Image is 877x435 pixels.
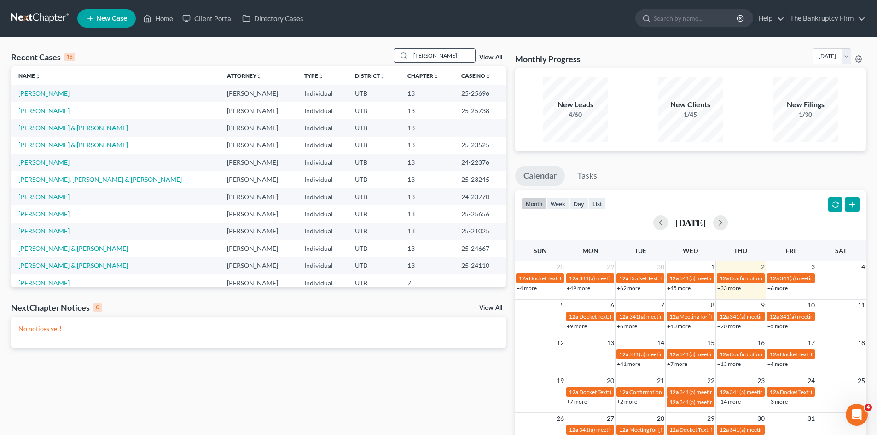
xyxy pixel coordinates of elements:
td: 13 [400,137,454,154]
span: 12a [770,351,779,358]
a: Districtunfold_more [355,72,385,79]
td: UTB [348,137,401,154]
td: [PERSON_NAME] [220,205,296,222]
div: New Filings [773,99,838,110]
span: 12a [619,275,628,282]
td: UTB [348,274,401,291]
a: +7 more [667,360,687,367]
i: unfold_more [380,74,385,79]
td: 24-23770 [454,188,505,205]
span: 341(a) meeting for [PERSON_NAME] [780,313,869,320]
div: New Leads [543,99,608,110]
span: Docket Text: for [PERSON_NAME] [579,389,662,395]
span: Wed [683,247,698,255]
span: 29 [706,413,715,424]
span: Meeting for [PERSON_NAME] [629,426,702,433]
td: Individual [297,171,348,188]
input: Search by name... [654,10,738,27]
span: 12a [669,389,679,395]
td: 13 [400,188,454,205]
div: 4/60 [543,110,608,119]
span: 16 [756,337,766,348]
span: Confirmation hearing for [PERSON_NAME] [730,275,834,282]
a: [PERSON_NAME] & [PERSON_NAME] [18,261,128,269]
span: 12a [619,313,628,320]
a: View All [479,54,502,61]
a: [PERSON_NAME] [18,210,70,218]
td: [PERSON_NAME] [220,240,296,257]
span: 23 [756,375,766,386]
span: 6 [610,300,615,311]
span: 12a [619,389,628,395]
td: 13 [400,257,454,274]
a: [PERSON_NAME] [18,158,70,166]
i: unfold_more [318,74,324,79]
a: +4 more [767,360,788,367]
span: 12a [569,426,578,433]
h3: Monthly Progress [515,53,581,64]
span: Thu [734,247,747,255]
span: 24 [807,375,816,386]
td: UTB [348,171,401,188]
a: +7 more [567,398,587,405]
a: [PERSON_NAME] [18,107,70,115]
td: 13 [400,171,454,188]
span: 21 [656,375,665,386]
a: +3 more [767,398,788,405]
td: 25-24667 [454,240,505,257]
td: Individual [297,137,348,154]
button: week [546,197,569,210]
td: [PERSON_NAME] [220,188,296,205]
span: 12a [519,275,528,282]
a: [PERSON_NAME] [18,193,70,201]
a: Client Portal [178,10,238,27]
span: 12a [619,426,628,433]
span: 341(a) meeting for [PERSON_NAME] [629,351,718,358]
span: Tue [634,247,646,255]
span: 12a [770,313,779,320]
td: [PERSON_NAME] [220,102,296,119]
td: 25-23525 [454,137,505,154]
span: 12 [556,337,565,348]
td: UTB [348,223,401,240]
td: Individual [297,240,348,257]
span: 30 [756,413,766,424]
a: +62 more [617,284,640,291]
td: Individual [297,205,348,222]
a: +4 more [517,284,537,291]
span: 19 [556,375,565,386]
td: 13 [400,223,454,240]
a: +2 more [617,398,637,405]
td: [PERSON_NAME] [220,171,296,188]
a: +6 more [617,323,637,330]
span: 12a [669,275,679,282]
span: 341(a) meeting for [PERSON_NAME] & [PERSON_NAME] [680,351,817,358]
td: UTB [348,240,401,257]
a: Attorneyunfold_more [227,72,262,79]
span: 14 [656,337,665,348]
span: 341(a) meeting for Spenser Love Sr. & [PERSON_NAME] Love [629,313,775,320]
span: 29 [606,261,615,273]
a: Help [754,10,784,27]
a: [PERSON_NAME] [18,89,70,97]
a: [PERSON_NAME] & [PERSON_NAME] [18,141,128,149]
a: Nameunfold_more [18,72,41,79]
a: [PERSON_NAME] [18,279,70,287]
button: list [588,197,606,210]
td: UTB [348,119,401,136]
a: +49 more [567,284,590,291]
td: 25-25738 [454,102,505,119]
span: 341(a) meeting for [PERSON_NAME] [680,389,768,395]
a: Directory Cases [238,10,308,27]
td: Individual [297,102,348,119]
td: [PERSON_NAME] [220,137,296,154]
td: [PERSON_NAME] [220,257,296,274]
td: [PERSON_NAME] [220,85,296,102]
a: +40 more [667,323,691,330]
td: 25-23245 [454,171,505,188]
div: Recent Cases [11,52,75,63]
span: 4 [865,404,872,411]
a: +13 more [717,360,741,367]
div: 0 [93,303,102,312]
a: Home [139,10,178,27]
